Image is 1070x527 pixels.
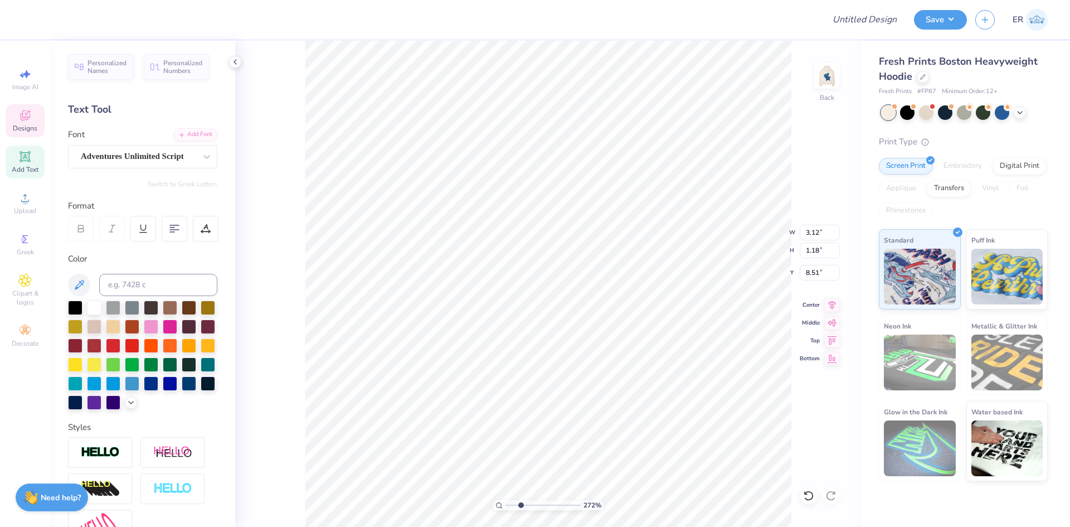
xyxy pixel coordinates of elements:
img: Puff Ink [971,249,1043,304]
div: Applique [879,180,923,197]
a: ER [1013,9,1048,31]
span: Image AI [12,83,38,91]
input: e.g. 7428 c [99,274,217,296]
span: Middle [800,319,820,327]
span: Standard [884,234,913,246]
div: Back [820,93,834,103]
img: Water based Ink [971,420,1043,476]
img: Metallic & Glitter Ink [971,335,1043,390]
span: Add Text [12,165,38,174]
span: Decorate [12,339,38,348]
span: Fresh Prints [879,87,912,96]
div: Styles [68,421,217,434]
span: Personalized Names [87,59,127,75]
span: ER [1013,13,1023,26]
span: Water based Ink [971,406,1023,418]
img: Standard [884,249,956,304]
span: Fresh Prints Boston Heavyweight Hoodie [879,55,1038,83]
strong: Need help? [41,492,81,503]
div: Print Type [879,136,1048,148]
span: Metallic & Glitter Ink [971,320,1037,332]
button: Switch to Greek Letters [148,180,217,188]
div: Rhinestones [879,202,933,219]
div: Foil [1009,180,1035,197]
span: Puff Ink [971,234,995,246]
img: Stroke [81,446,120,459]
span: Upload [14,206,36,215]
img: Neon Ink [884,335,956,390]
span: Center [800,301,820,309]
img: Back [816,65,838,87]
div: Color [68,253,217,265]
span: Designs [13,124,37,133]
div: Transfers [927,180,971,197]
span: Minimum Order: 12 + [942,87,998,96]
div: Format [68,200,218,212]
div: Text Tool [68,102,217,117]
div: Vinyl [975,180,1006,197]
span: Greek [17,248,34,257]
button: Save [914,10,967,30]
div: Screen Print [879,158,933,175]
div: Add Font [173,128,217,141]
span: Personalized Numbers [163,59,203,75]
label: Font [68,128,85,141]
span: Neon Ink [884,320,911,332]
img: Elijah Roquero [1026,9,1048,31]
img: Negative Space [153,482,192,495]
input: Untitled Design [824,8,906,31]
div: Digital Print [993,158,1047,175]
span: # FP87 [917,87,936,96]
span: Bottom [800,355,820,362]
span: Clipart & logos [6,289,45,307]
img: Shadow [153,446,192,460]
img: Glow in the Dark Ink [884,420,956,476]
span: Top [800,337,820,345]
div: Embroidery [936,158,989,175]
span: 272 % [583,500,601,510]
img: 3d Illusion [81,480,120,498]
span: Glow in the Dark Ink [884,406,947,418]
